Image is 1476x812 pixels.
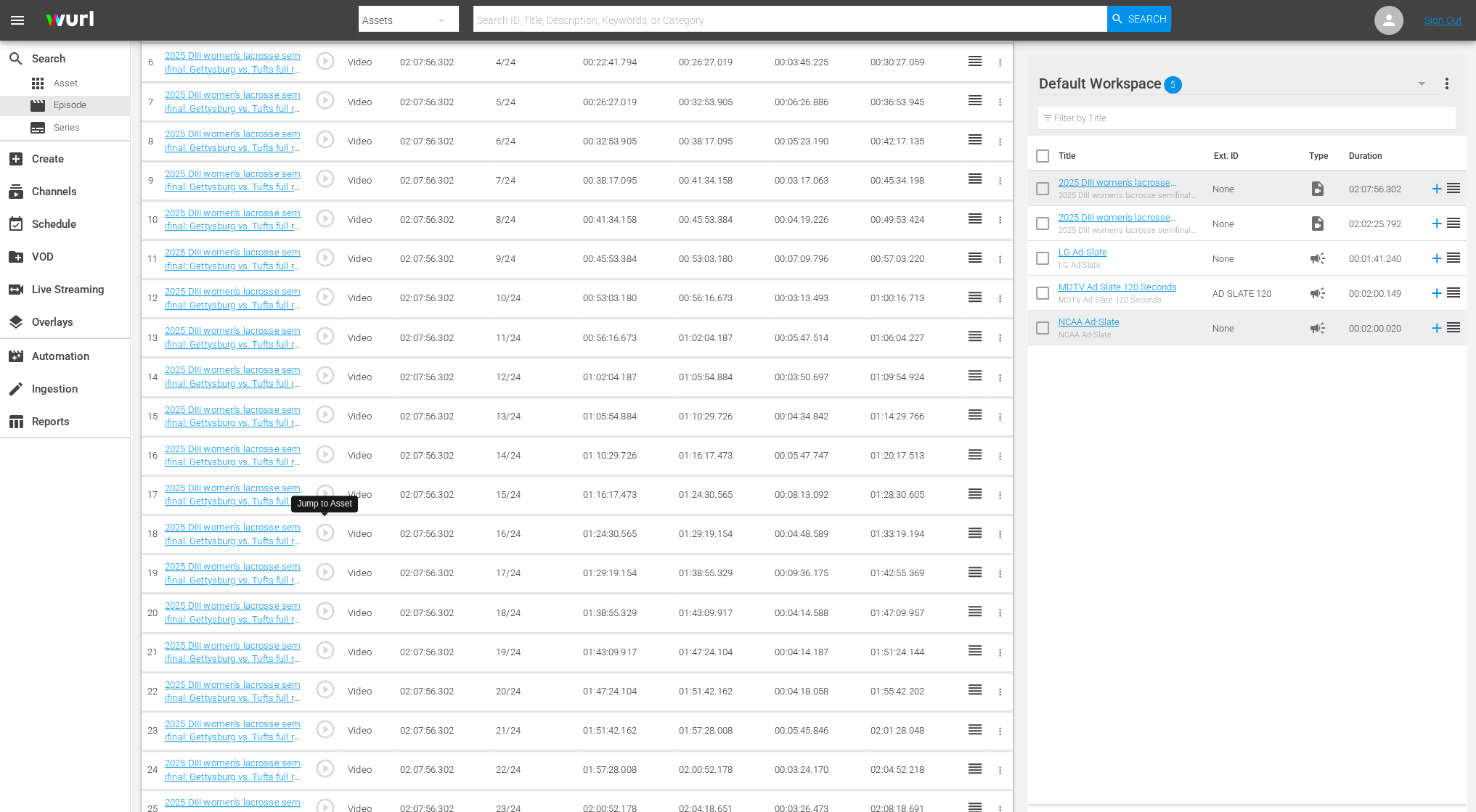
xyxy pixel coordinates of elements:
td: 01:16:17.473 [577,475,673,514]
a: Sign Out [1424,15,1462,26]
td: Video [342,515,394,554]
td: 15 [142,397,159,436]
td: 01:05:54.884 [577,397,673,436]
td: 11 [142,239,159,279]
td: 8/24 [490,200,577,239]
td: 02:07:56.302 [394,83,490,122]
td: 02:07:56.302 [394,554,490,594]
td: 00:53:03.180 [673,239,769,279]
td: 7 [142,83,159,122]
td: Video [342,397,394,436]
span: Overlays [7,313,25,331]
td: 21/24 [490,711,577,750]
td: 02:01:28.048 [865,711,961,750]
svg: Add to Episode [1429,250,1445,266]
td: 02:07:56.302 [394,161,490,200]
td: 16 [142,436,159,475]
td: 00:53:03.180 [577,279,673,319]
td: None [1207,171,1302,206]
span: reorder [1445,249,1462,266]
th: Duration [1340,136,1427,176]
div: LG Ad-Slate [1058,261,1106,270]
td: 02:07:56.302 [394,633,490,672]
a: 2025 DIII women's lacrosse semifinal: Gettysburg vs. Tufts full replay [1058,177,1197,210]
td: 14 [142,358,159,397]
td: 00:07:09.796 [769,239,865,279]
span: 5 [1165,70,1183,100]
td: 01:42:55.369 [865,554,961,594]
div: MDTV Ad Slate 120 Seconds [1058,295,1176,305]
span: Schedule [7,216,25,233]
td: Video [342,319,394,358]
td: 02:02:25.792 [1343,206,1423,241]
td: 00:42:17.135 [865,122,961,161]
td: 00:03:45.225 [769,44,865,83]
td: 01:51:42.162 [577,711,673,750]
td: 02:07:56.302 [394,239,490,279]
span: Video [1309,180,1326,197]
td: 01:33:19.194 [865,515,961,554]
td: 02:07:56.302 [394,711,490,750]
a: 2025 DIII women's lacrosse semifinal: Gettysburg vs. Tufts full replay (6/24) [165,128,301,166]
a: NCAA Ad-Slate [1058,316,1119,327]
a: 2025 DIII women's lacrosse semifinal: Gettysburg vs. Tufts full replay (4/24) [165,50,301,88]
span: Ad [1309,250,1326,267]
span: play_circle_outline [314,678,336,700]
td: 00:02:00.149 [1343,276,1423,311]
td: 00:04:14.588 [769,594,865,633]
td: 00:03:17.063 [769,161,865,200]
span: play_circle_outline [314,364,336,386]
td: 01:47:09.957 [865,594,961,633]
td: 12 [142,279,159,319]
td: 00:49:53.424 [865,200,961,239]
img: ans4CAIJ8jUAAAAAAAAAAAAAAAAAAAAAAAAgQb4GAAAAAAAAAAAAAAAAAAAAAAAAJMjXAAAAAAAAAAAAAAAAAAAAAAAAgAT5G... [35,4,105,38]
span: Series [29,119,46,136]
td: 17 [142,475,159,514]
td: 01:57:28.008 [673,711,769,750]
td: 01:10:29.726 [577,436,673,475]
td: Video [342,672,394,711]
td: None [1207,241,1302,276]
td: 01:51:42.162 [673,672,769,711]
div: 2025 DIII women's lacrosse semifinal: [PERSON_NAME] vs. Middlebury full replay [1058,226,1201,235]
td: 00:57:03.220 [865,239,961,279]
td: 6 [142,44,159,83]
td: 00:05:45.846 [769,711,865,750]
a: 2025 DIII women's lacrosse semifinal: Gettysburg vs. Tufts full replay (8/24) [165,208,301,245]
td: 02:07:56.302 [394,279,490,319]
td: 22 [142,672,159,711]
td: 02:07:56.302 [394,122,490,161]
a: 2025 DIII women's lacrosse semifinal: Gettysburg vs. Tufts full replay (5/24) [165,89,301,127]
td: 01:02:04.187 [673,319,769,358]
td: Video [342,475,394,514]
td: 00:04:18.058 [769,672,865,711]
a: 2025 DIII women's lacrosse semifinal: Gettysburg vs. Tufts full replay (16/24) [165,522,301,559]
a: 2025 DIII women's lacrosse semifinal: Gettysburg vs. Tufts full replay (18/24) [165,600,301,638]
td: 01:51:24.144 [865,633,961,672]
a: LG Ad-Slate [1058,247,1106,258]
td: 01:14:29.766 [865,397,961,436]
td: Video [342,633,394,672]
th: Ext. ID [1205,136,1300,176]
span: Ingestion [7,380,25,398]
div: Default Workspace [1038,63,1438,104]
td: 01:57:28.008 [577,750,673,790]
td: Video [342,750,394,790]
td: 00:41:34.158 [673,161,769,200]
span: play_circle_outline [314,286,336,308]
span: reorder [1445,319,1462,336]
td: 13 [142,319,159,358]
td: 01:02:04.187 [577,358,673,397]
td: 10 [142,200,159,239]
td: 00:03:50.697 [769,358,865,397]
a: 2025 DIII women's lacrosse semifinal: Gettysburg vs. Tufts full replay (21/24) [165,718,301,756]
td: 02:07:56.302 [394,515,490,554]
td: 00:30:27.059 [865,44,961,83]
td: 02:07:56.302 [1343,171,1423,206]
td: 18/24 [490,594,577,633]
td: 22/24 [490,750,577,790]
span: more_vert [1438,75,1456,92]
td: 18 [142,515,159,554]
td: 21 [142,633,159,672]
td: 00:01:41.240 [1343,241,1423,276]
